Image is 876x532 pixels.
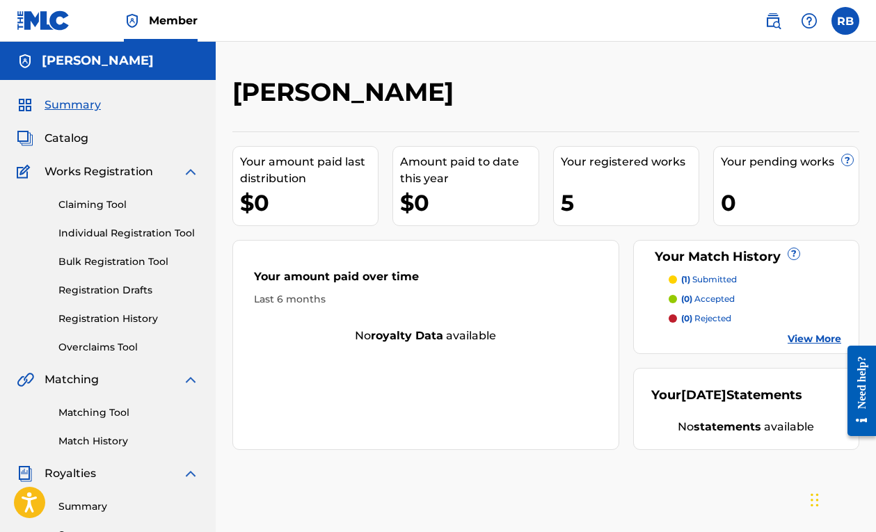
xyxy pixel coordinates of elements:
p: rejected [681,312,731,325]
img: Accounts [17,53,33,70]
img: MLC Logo [17,10,70,31]
a: View More [788,332,841,346]
span: Member [149,13,198,29]
div: Widget chat [806,465,876,532]
img: Summary [17,97,33,113]
img: expand [182,465,199,482]
a: Bulk Registration Tool [58,255,199,269]
img: expand [182,163,199,180]
div: $0 [240,187,378,218]
div: User Menu [831,7,859,35]
a: (1) submitted [669,273,841,286]
strong: royalty data [371,329,443,342]
a: SummarySummary [17,97,101,113]
iframe: Chat Widget [806,465,876,532]
p: submitted [681,273,737,286]
a: (0) accepted [669,293,841,305]
div: Trageți [811,479,819,521]
img: Works Registration [17,163,35,180]
a: Individual Registration Tool [58,226,199,241]
img: Matching [17,371,34,388]
span: (0) [681,313,692,323]
span: Matching [45,371,99,388]
h2: [PERSON_NAME] [232,76,461,108]
span: Works Registration [45,163,153,180]
strong: statements [694,420,761,433]
div: 5 [561,187,699,218]
h5: Robert Bezdedan [42,53,154,69]
span: Catalog [45,130,88,147]
img: help [801,13,818,29]
span: ? [788,248,799,259]
a: Registration History [58,312,199,326]
div: Last 6 months [254,292,598,307]
a: Registration Drafts [58,283,199,298]
div: Amount paid to date this year [400,154,538,187]
a: Overclaims Tool [58,340,199,355]
a: (0) rejected [669,312,841,325]
img: Catalog [17,130,33,147]
span: (0) [681,293,692,304]
div: Help [795,7,823,35]
iframe: Resource Center [837,334,876,449]
img: Royalties [17,465,33,482]
span: [DATE] [681,387,726,403]
div: Your amount paid last distribution [240,154,378,187]
span: Royalties [45,465,96,482]
a: Claiming Tool [58,198,199,212]
div: 0 [721,187,859,218]
a: Match History [58,434,199,449]
a: Summary [58,499,199,514]
a: Public Search [759,7,787,35]
div: Your pending works [721,154,859,170]
div: $0 [400,187,538,218]
span: ? [842,154,853,166]
span: (1) [681,274,690,284]
p: accepted [681,293,735,305]
div: Your Match History [651,248,841,266]
div: Your Statements [651,386,802,405]
div: No available [651,419,841,435]
img: Top Rightsholder [124,13,141,29]
img: expand [182,371,199,388]
div: Your registered works [561,154,699,170]
a: CatalogCatalog [17,130,88,147]
div: Your amount paid over time [254,268,598,292]
img: search [765,13,781,29]
span: Summary [45,97,101,113]
a: Matching Tool [58,405,199,420]
div: No available [233,328,619,344]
